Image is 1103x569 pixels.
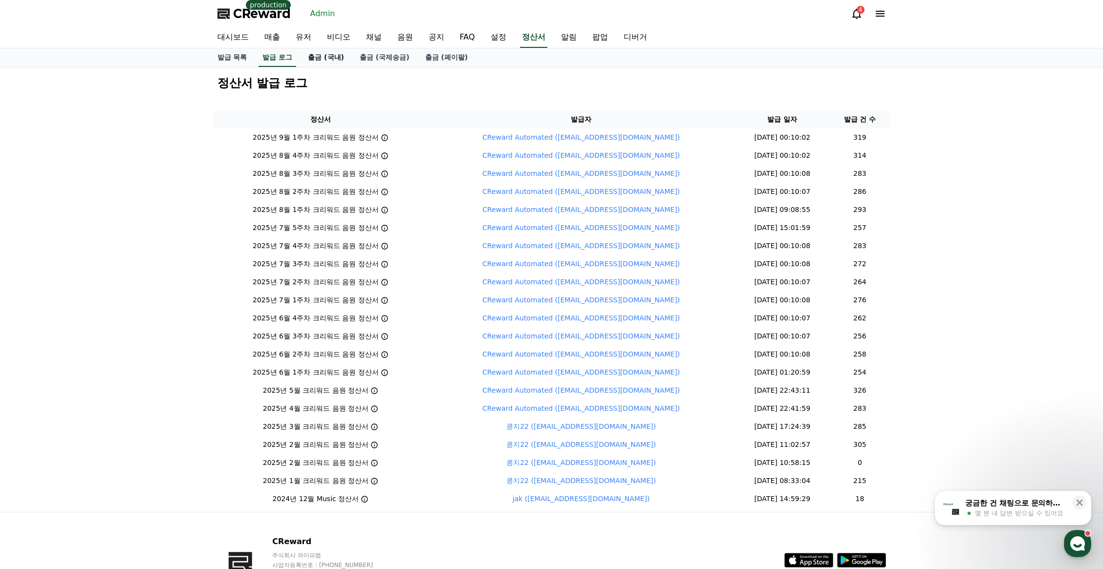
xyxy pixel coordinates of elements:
[735,183,830,201] td: [DATE] 00:10:07
[421,27,452,48] a: 공지
[428,110,735,128] th: 발급자
[506,477,656,485] a: 콩지22 ([EMAIL_ADDRESS][DOMAIN_NAME])
[830,454,889,472] td: 0
[830,363,889,381] td: 254
[126,310,188,334] a: 설정
[735,490,830,508] td: [DATE] 14:59:29
[830,345,889,363] td: 258
[830,273,889,291] td: 264
[217,6,291,21] a: CReward
[253,259,379,269] p: 2025년 7월 3주차 크리워드 음원 정산서
[3,310,65,334] a: 홈
[735,291,830,309] td: [DATE] 00:10:08
[272,551,444,559] p: 주식회사 와이피랩
[506,441,656,448] a: 콩지22 ([EMAIL_ADDRESS][DOMAIN_NAME])
[735,418,830,436] td: [DATE] 17:24:39
[253,241,379,251] p: 2025년 7월 4주차 크리워드 음원 정산서
[482,278,680,286] a: CReward Automated ([EMAIL_ADDRESS][DOMAIN_NAME])
[482,314,680,322] a: CReward Automated ([EMAIL_ADDRESS][DOMAIN_NAME])
[735,436,830,454] td: [DATE] 11:02:57
[210,48,255,67] a: 발급 목록
[482,206,680,213] a: CReward Automated ([EMAIL_ADDRESS][DOMAIN_NAME])
[830,201,889,219] td: 293
[584,27,616,48] a: 팝업
[830,400,889,418] td: 283
[830,436,889,454] td: 305
[482,188,680,195] a: CReward Automated ([EMAIL_ADDRESS][DOMAIN_NAME])
[217,75,886,91] h2: 정산서 발급 로그
[210,27,257,48] a: 대시보드
[735,273,830,291] td: [DATE] 00:10:07
[735,345,830,363] td: [DATE] 00:10:08
[253,169,379,179] p: 2025년 8월 3주차 크리워드 음원 정산서
[263,458,368,468] p: 2025년 2월 크리워드 음원 정산서
[253,187,379,197] p: 2025년 8월 2주차 크리워드 음원 정산서
[482,260,680,268] a: CReward Automated ([EMAIL_ADDRESS][DOMAIN_NAME])
[482,169,680,177] a: CReward Automated ([EMAIL_ADDRESS][DOMAIN_NAME])
[830,147,889,165] td: 314
[151,324,163,332] span: 설정
[830,472,889,490] td: 215
[830,291,889,309] td: 276
[482,404,680,412] a: CReward Automated ([EMAIL_ADDRESS][DOMAIN_NAME])
[273,494,359,504] p: 2024년 12월 Music 정산서
[830,418,889,436] td: 285
[553,27,584,48] a: 알림
[482,242,680,250] a: CReward Automated ([EMAIL_ADDRESS][DOMAIN_NAME])
[735,454,830,472] td: [DATE] 10:58:15
[735,309,830,327] td: [DATE] 00:10:07
[735,381,830,400] td: [DATE] 22:43:11
[272,561,444,569] p: 사업자등록번호 : [PHONE_NUMBER]
[520,27,547,48] a: 정산서
[31,324,37,332] span: 홈
[735,128,830,147] td: [DATE] 00:10:02
[306,6,339,21] a: Admin
[253,132,379,143] p: 2025년 9월 1주차 크리워드 음원 정산서
[272,536,444,548] p: CReward
[483,27,514,48] a: 설정
[482,224,680,232] a: CReward Automated ([EMAIL_ADDRESS][DOMAIN_NAME])
[452,27,483,48] a: FAQ
[830,309,889,327] td: 262
[253,277,379,287] p: 2025년 7월 2주차 크리워드 음원 정산서
[735,237,830,255] td: [DATE] 00:10:08
[253,349,379,359] p: 2025년 6월 2주차 크리워드 음원 정산서
[506,422,656,430] a: 콩지22 ([EMAIL_ADDRESS][DOMAIN_NAME])
[830,327,889,345] td: 256
[257,27,288,48] a: 매출
[300,48,352,67] a: 출금 (국내)
[482,133,680,141] a: CReward Automated ([EMAIL_ADDRESS][DOMAIN_NAME])
[830,381,889,400] td: 326
[417,48,476,67] a: 출금 (페이팔)
[253,223,379,233] p: 2025년 7월 5주차 크리워드 음원 정산서
[263,421,368,432] p: 2025년 3월 크리워드 음원 정산서
[482,368,680,376] a: CReward Automated ([EMAIL_ADDRESS][DOMAIN_NAME])
[482,151,680,159] a: CReward Automated ([EMAIL_ADDRESS][DOMAIN_NAME])
[735,363,830,381] td: [DATE] 01:20:59
[482,350,680,358] a: CReward Automated ([EMAIL_ADDRESS][DOMAIN_NAME])
[735,147,830,165] td: [DATE] 00:10:02
[735,472,830,490] td: [DATE] 08:33:04
[214,110,428,128] th: 정산서
[65,310,126,334] a: 대화
[830,128,889,147] td: 319
[735,327,830,345] td: [DATE] 00:10:07
[735,165,830,183] td: [DATE] 00:10:08
[263,403,368,414] p: 2025년 4월 크리워드 음원 정산서
[830,165,889,183] td: 283
[735,400,830,418] td: [DATE] 22:41:59
[830,110,889,128] th: 발급 건 수
[482,296,680,304] a: CReward Automated ([EMAIL_ADDRESS][DOMAIN_NAME])
[830,183,889,201] td: 286
[89,325,101,333] span: 대화
[288,27,319,48] a: 유저
[830,237,889,255] td: 283
[263,476,368,486] p: 2025년 1월 크리워드 음원 정산서
[263,385,368,396] p: 2025년 5월 크리워드 음원 정산서
[735,201,830,219] td: [DATE] 09:08:55
[263,440,368,450] p: 2025년 2월 크리워드 음원 정산서
[482,332,680,340] a: CReward Automated ([EMAIL_ADDRESS][DOMAIN_NAME])
[830,255,889,273] td: 272
[319,27,358,48] a: 비디오
[253,205,379,215] p: 2025년 8월 1주차 크리워드 음원 정산서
